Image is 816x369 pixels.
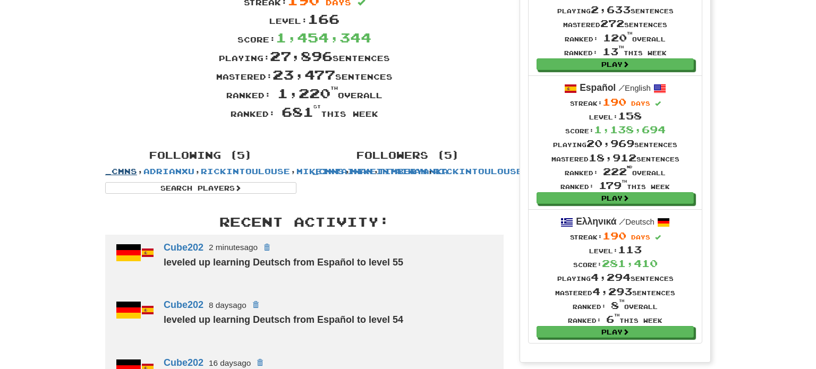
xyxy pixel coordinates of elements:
div: Ranked: this week [555,312,675,326]
a: RickinToulouse [201,167,290,176]
div: Ranked: overall [555,298,675,312]
strong: leveled up learning Deutsch from Español to level 54 [164,314,403,325]
a: Search Players [105,182,296,194]
span: 158 [618,110,642,122]
span: 222 [603,166,632,177]
span: 23,477 [273,66,335,82]
a: Cube202 [164,357,203,368]
div: Ranked: overall [557,31,674,45]
sup: nd [627,165,632,169]
small: 2 minutes ago [209,243,258,252]
h4: Followers (5) [312,150,504,161]
div: Score: [97,28,512,47]
a: _cmns [105,167,137,176]
small: 8 days ago [209,301,246,310]
div: Streak: [551,95,679,109]
span: 1,454,344 [276,29,371,45]
div: Ranked: this week [551,178,679,192]
div: Playing sentences [555,270,675,284]
span: 120 [603,32,632,44]
span: 27,896 [270,48,333,64]
div: Playing: sentences [97,47,512,65]
strong: leveled up learning Deutsch from Español to level 55 [164,257,403,268]
div: Ranked: this week [97,102,512,121]
span: 6 [606,313,619,325]
a: _cmns [312,167,344,176]
div: Score: [551,123,679,136]
sup: th [619,299,624,303]
div: Mastered: sentences [97,65,512,84]
span: 166 [308,11,339,27]
iframe: fb:share_button Facebook Social Plugin [306,126,342,137]
span: 1,138,694 [594,124,666,135]
a: Play [537,58,694,70]
span: 281,410 [602,258,658,269]
span: Streak includes today. [655,235,661,241]
div: Streak: [555,229,675,243]
a: Play [537,192,694,204]
span: 4,294 [591,271,631,283]
sup: th [627,31,632,35]
span: 190 [602,96,626,108]
div: Mastered sentences [551,151,679,165]
div: , , , , [97,145,304,194]
div: Mastered sentences [557,16,674,30]
a: Cube202 [164,242,203,252]
h3: Recent Activity: [105,215,504,229]
span: Streak includes today. [655,101,661,107]
span: 8 [611,299,624,311]
div: Playing sentences [557,3,674,16]
span: 20,969 [586,138,634,149]
span: 2,633 [591,4,631,15]
span: 272 [600,18,624,29]
sup: th [330,85,338,91]
div: Playing sentences [551,136,679,150]
span: days [631,234,650,241]
a: MikeInTaiwan [296,167,373,176]
div: Level: [97,10,512,28]
div: Level: [551,109,679,123]
sup: th [622,179,627,183]
span: 113 [618,244,642,255]
small: 16 days ago [209,358,251,367]
span: 4,293 [592,286,632,297]
a: MikeInTaiwan [351,167,427,176]
small: Deutsch [619,218,654,226]
sup: st [313,104,321,109]
a: Adrianxu [143,167,194,176]
sup: th [618,45,624,49]
span: 18,912 [589,152,636,164]
span: 13 [602,46,624,57]
iframe: X Post Button [267,126,302,137]
strong: Ελληνικά [576,216,616,227]
strong: Español [580,82,616,93]
div: Level: [555,243,675,256]
a: Play [537,326,694,338]
span: 190 [602,230,626,242]
div: Ranked: overall [551,165,679,178]
span: / [618,83,625,92]
div: Ranked: this week [557,45,674,58]
a: Cube202 [164,299,203,310]
h4: Following (5) [105,150,296,161]
div: , , , , [304,145,512,177]
sup: th [614,313,619,317]
a: RickinToulouse [433,167,523,176]
div: Ranked: overall [97,84,512,102]
div: Mastered sentences [555,285,675,298]
span: days [631,100,650,107]
div: Score: [555,256,675,270]
small: English [618,84,651,92]
span: 681 [282,104,321,119]
span: 1,220 [277,85,338,101]
span: 179 [599,179,627,191]
span: / [619,217,625,226]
